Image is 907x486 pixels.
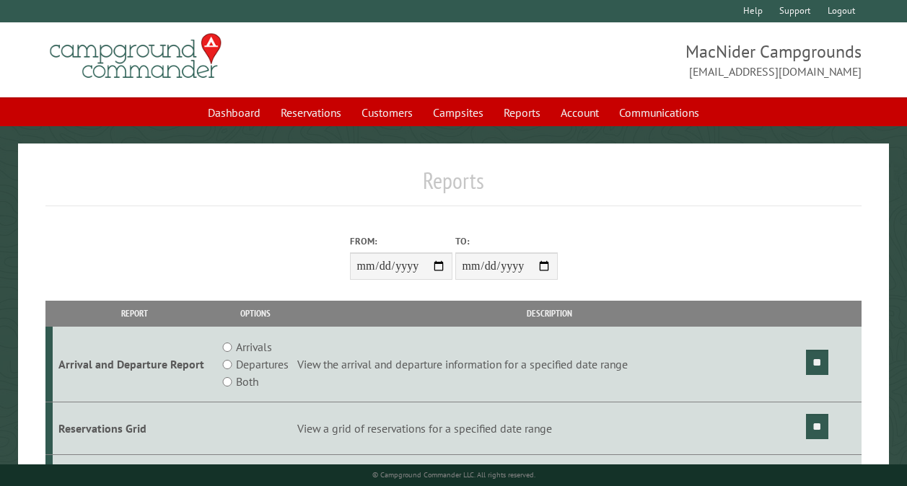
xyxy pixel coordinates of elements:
a: Campsites [424,99,492,126]
a: Communications [610,99,708,126]
a: Reservations [272,99,350,126]
h1: Reports [45,167,862,206]
a: Account [552,99,608,126]
td: Reservations Grid [53,402,216,455]
label: Departures [236,355,289,373]
label: To: [455,234,558,248]
label: Arrivals [236,338,272,355]
a: Customers [353,99,421,126]
img: Campground Commander [45,28,226,84]
a: Reports [495,99,549,126]
span: MacNider Campgrounds [EMAIL_ADDRESS][DOMAIN_NAME] [454,40,862,80]
th: Description [295,301,804,326]
td: Arrival and Departure Report [53,327,216,402]
label: Both [236,373,258,390]
small: © Campground Commander LLC. All rights reserved. [372,470,535,480]
td: View a grid of reservations for a specified date range [295,402,804,455]
td: View the arrival and departure information for a specified date range [295,327,804,402]
label: From: [350,234,452,248]
a: Dashboard [199,99,269,126]
th: Report [53,301,216,326]
th: Options [216,301,295,326]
